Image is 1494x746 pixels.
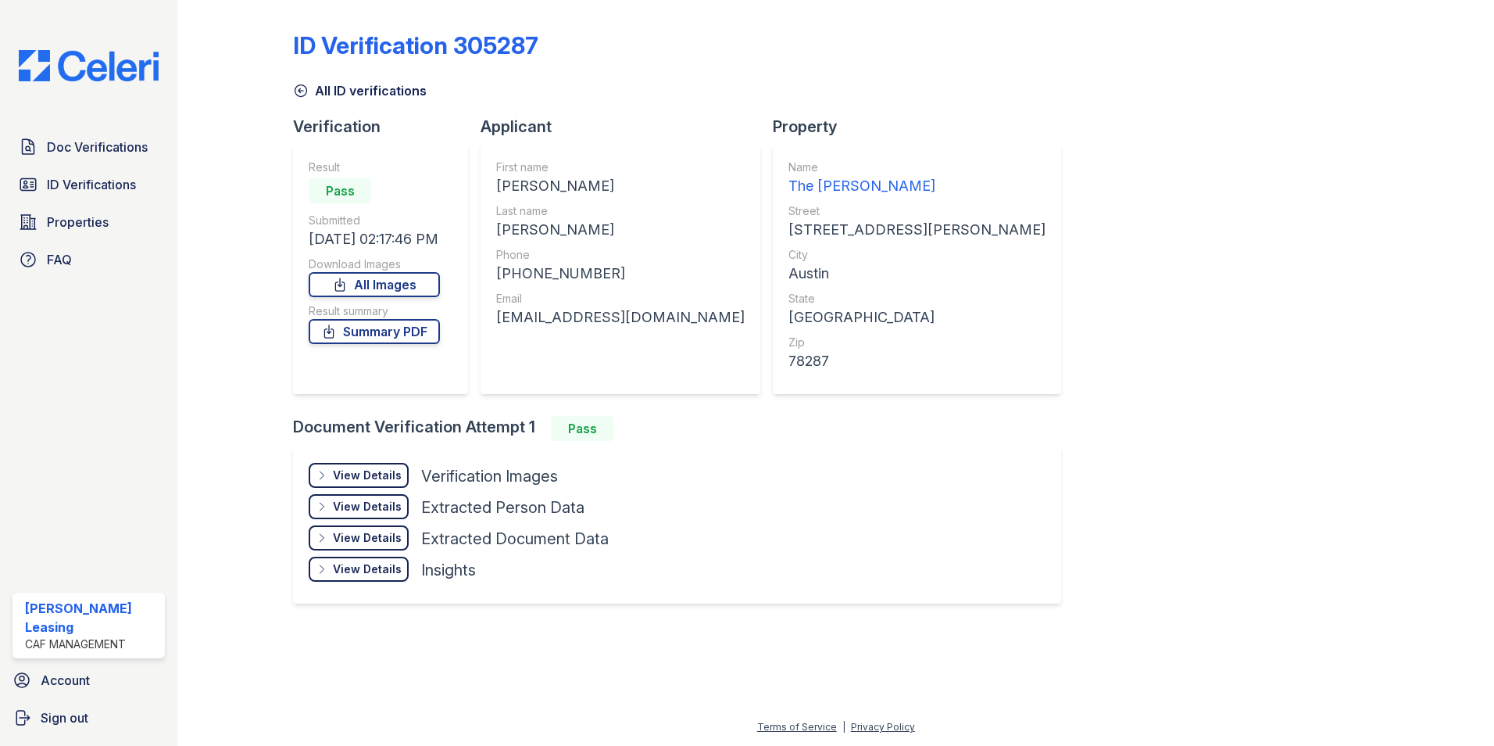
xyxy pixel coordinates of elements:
[496,247,745,263] div: Phone
[496,263,745,285] div: [PHONE_NUMBER]
[788,350,1045,372] div: 78287
[496,219,745,241] div: [PERSON_NAME]
[842,721,845,733] div: |
[13,169,165,200] a: ID Verifications
[309,213,440,228] div: Submitted
[309,160,440,175] div: Result
[47,213,109,231] span: Properties
[788,247,1045,263] div: City
[788,219,1045,241] div: [STREET_ADDRESS][PERSON_NAME]
[47,138,148,156] span: Doc Verifications
[309,319,440,344] a: Summary PDF
[293,416,1074,441] div: Document Verification Attempt 1
[6,702,171,733] a: Sign out
[309,256,440,272] div: Download Images
[6,665,171,696] a: Account
[333,561,402,577] div: View Details
[13,244,165,275] a: FAQ
[851,721,915,733] a: Privacy Policy
[293,116,481,138] div: Verification
[788,291,1045,307] div: State
[309,272,440,297] a: All Images
[551,416,613,441] div: Pass
[421,559,476,581] div: Insights
[25,637,159,652] div: CAF Management
[309,178,371,203] div: Pass
[41,708,88,727] span: Sign out
[293,31,538,59] div: ID Verification 305287
[309,228,440,250] div: [DATE] 02:17:46 PM
[496,175,745,197] div: [PERSON_NAME]
[757,721,837,733] a: Terms of Service
[788,335,1045,350] div: Zip
[496,160,745,175] div: First name
[333,468,402,483] div: View Details
[309,303,440,319] div: Result summary
[293,81,427,100] a: All ID verifications
[496,203,745,219] div: Last name
[788,160,1045,175] div: Name
[421,465,558,487] div: Verification Images
[773,116,1074,138] div: Property
[421,528,609,550] div: Extracted Document Data
[788,203,1045,219] div: Street
[788,175,1045,197] div: The [PERSON_NAME]
[6,50,171,81] img: CE_Logo_Blue-a8612792a0a2168367f1c8372b55b34899dd931a85d93a1a3d3e32e68fde9ad4.png
[41,671,90,690] span: Account
[788,263,1045,285] div: Austin
[496,307,745,328] div: [EMAIL_ADDRESS][DOMAIN_NAME]
[47,175,136,194] span: ID Verifications
[47,250,72,269] span: FAQ
[788,307,1045,328] div: [GEOGRAPHIC_DATA]
[13,206,165,238] a: Properties
[333,530,402,546] div: View Details
[333,499,402,515] div: View Details
[421,497,584,518] div: Extracted Person Data
[496,291,745,307] div: Email
[13,131,165,163] a: Doc Verifications
[481,116,773,138] div: Applicant
[788,160,1045,197] a: Name The [PERSON_NAME]
[25,599,159,637] div: [PERSON_NAME] Leasing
